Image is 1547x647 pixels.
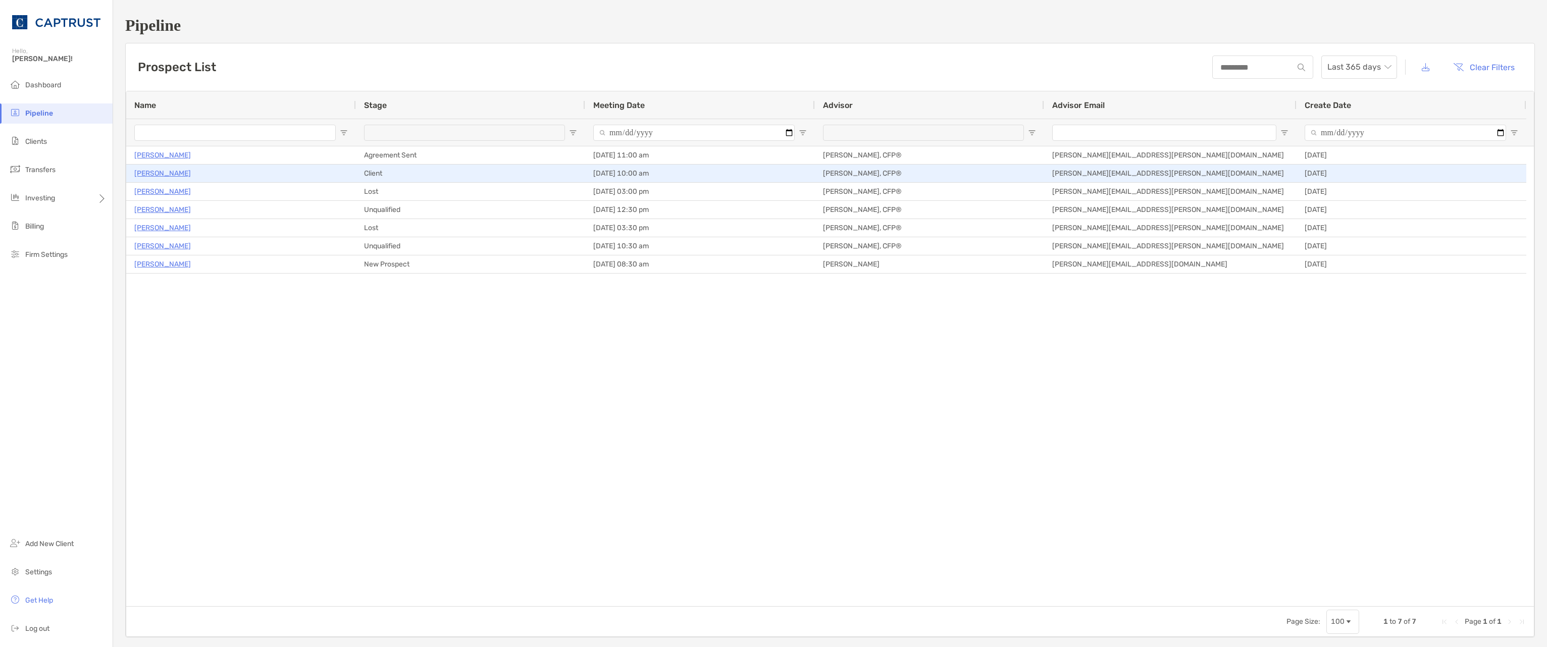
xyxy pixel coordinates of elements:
[1028,129,1036,137] button: Open Filter Menu
[134,203,191,216] a: [PERSON_NAME]
[25,596,53,605] span: Get Help
[815,146,1044,164] div: [PERSON_NAME], CFP®
[134,222,191,234] a: [PERSON_NAME]
[593,125,795,141] input: Meeting Date Filter Input
[1297,165,1526,182] div: [DATE]
[1327,56,1391,78] span: Last 365 days
[25,81,61,89] span: Dashboard
[585,255,815,273] div: [DATE] 08:30 am
[134,167,191,180] a: [PERSON_NAME]
[815,183,1044,200] div: [PERSON_NAME], CFP®
[25,194,55,202] span: Investing
[356,219,585,237] div: Lost
[1497,617,1502,626] span: 1
[9,565,21,577] img: settings icon
[1298,64,1305,71] img: input icon
[1331,617,1345,626] div: 100
[356,146,585,164] div: Agreement Sent
[1518,618,1526,626] div: Last Page
[9,163,21,175] img: transfers icon
[1398,617,1402,626] span: 7
[9,220,21,232] img: billing icon
[1465,617,1481,626] span: Page
[1326,610,1359,634] div: Page Size
[9,537,21,549] img: add_new_client icon
[1297,219,1526,237] div: [DATE]
[1440,618,1449,626] div: First Page
[12,55,107,63] span: [PERSON_NAME]!
[1506,618,1514,626] div: Next Page
[1412,617,1416,626] span: 7
[1483,617,1487,626] span: 1
[815,237,1044,255] div: [PERSON_NAME], CFP®
[25,250,68,259] span: Firm Settings
[25,109,53,118] span: Pipeline
[134,185,191,198] a: [PERSON_NAME]
[25,166,56,174] span: Transfers
[815,219,1044,237] div: [PERSON_NAME], CFP®
[25,540,74,548] span: Add New Client
[585,183,815,200] div: [DATE] 03:00 pm
[134,240,191,252] a: [PERSON_NAME]
[585,165,815,182] div: [DATE] 10:00 am
[134,258,191,271] a: [PERSON_NAME]
[799,129,807,137] button: Open Filter Menu
[138,60,216,74] h3: Prospect List
[1305,100,1351,110] span: Create Date
[356,237,585,255] div: Unqualified
[9,248,21,260] img: firm-settings icon
[25,137,47,146] span: Clients
[9,622,21,634] img: logout icon
[1052,100,1105,110] span: Advisor Email
[9,106,21,119] img: pipeline icon
[1297,237,1526,255] div: [DATE]
[1297,183,1526,200] div: [DATE]
[1446,56,1522,78] button: Clear Filters
[1297,146,1526,164] div: [DATE]
[1489,617,1496,626] span: of
[1044,237,1297,255] div: [PERSON_NAME][EMAIL_ADDRESS][PERSON_NAME][DOMAIN_NAME]
[1044,183,1297,200] div: [PERSON_NAME][EMAIL_ADDRESS][PERSON_NAME][DOMAIN_NAME]
[356,183,585,200] div: Lost
[25,222,44,231] span: Billing
[1044,219,1297,237] div: [PERSON_NAME][EMAIL_ADDRESS][PERSON_NAME][DOMAIN_NAME]
[1404,617,1410,626] span: of
[815,165,1044,182] div: [PERSON_NAME], CFP®
[25,624,49,633] span: Log out
[585,237,815,255] div: [DATE] 10:30 am
[593,100,645,110] span: Meeting Date
[134,100,156,110] span: Name
[585,201,815,219] div: [DATE] 12:30 pm
[1389,617,1396,626] span: to
[125,16,1535,35] h1: Pipeline
[1305,125,1506,141] input: Create Date Filter Input
[9,594,21,606] img: get-help icon
[1286,617,1320,626] div: Page Size:
[9,78,21,90] img: dashboard icon
[1453,618,1461,626] div: Previous Page
[134,149,191,161] a: [PERSON_NAME]
[585,146,815,164] div: [DATE] 11:00 am
[1510,129,1518,137] button: Open Filter Menu
[356,201,585,219] div: Unqualified
[1044,165,1297,182] div: [PERSON_NAME][EMAIL_ADDRESS][PERSON_NAME][DOMAIN_NAME]
[1052,125,1276,141] input: Advisor Email Filter Input
[815,201,1044,219] div: [PERSON_NAME], CFP®
[1044,146,1297,164] div: [PERSON_NAME][EMAIL_ADDRESS][PERSON_NAME][DOMAIN_NAME]
[25,568,52,576] span: Settings
[569,129,577,137] button: Open Filter Menu
[9,135,21,147] img: clients icon
[815,255,1044,273] div: [PERSON_NAME]
[1297,201,1526,219] div: [DATE]
[356,165,585,182] div: Client
[9,191,21,203] img: investing icon
[1297,255,1526,273] div: [DATE]
[134,125,336,141] input: Name Filter Input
